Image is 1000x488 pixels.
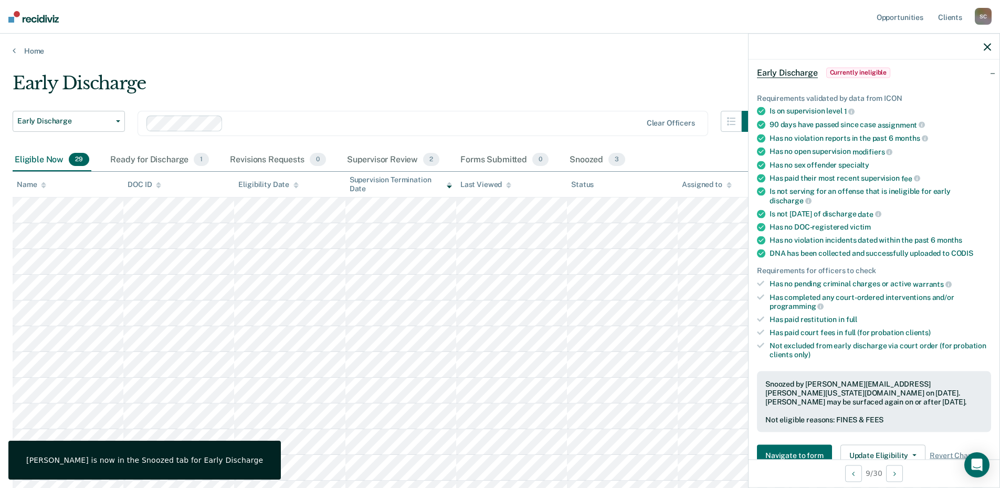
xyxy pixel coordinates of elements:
[770,302,824,310] span: programming
[770,293,991,310] div: Has completed any court-ordered interventions and/or
[647,119,695,128] div: Clear officers
[770,223,991,232] div: Has no DOC-registered
[770,279,991,289] div: Has no pending criminal charges or active
[757,67,818,78] span: Early Discharge
[770,341,991,359] div: Not excluded from early discharge via court order (for probation clients
[765,415,983,424] div: Not eligible reasons: FINES & FEES
[930,451,984,460] span: Revert Changes
[757,445,836,466] a: Navigate to form
[458,149,551,172] div: Forms Submitted
[13,149,91,172] div: Eligible Now
[571,180,594,189] div: Status
[770,209,991,219] div: Is not [DATE] of discharge
[757,94,991,102] div: Requirements validated by data from ICON
[749,56,999,89] div: Early DischargeCurrently ineligible
[852,148,893,156] span: modifiers
[901,174,920,182] span: fee
[13,46,987,56] a: Home
[826,67,891,78] span: Currently ineligible
[757,266,991,275] div: Requirements for officers to check
[128,180,161,189] div: DOC ID
[794,350,810,358] span: only)
[13,72,763,102] div: Early Discharge
[770,196,812,205] span: discharge
[838,160,869,169] span: specialty
[850,223,871,231] span: victim
[770,187,991,205] div: Is not serving for an offense that is ineligible for early
[17,180,46,189] div: Name
[878,120,925,129] span: assignment
[770,133,991,143] div: Has no violation reports in the past 6
[913,280,952,288] span: warrants
[567,149,627,172] div: Snoozed
[975,8,992,25] div: S C
[194,153,209,167] span: 1
[532,153,549,167] span: 0
[770,120,991,130] div: 90 days have passed since case
[423,153,439,167] span: 2
[964,452,990,477] div: Open Intercom Messenger
[886,465,903,482] button: Next Opportunity
[951,249,973,257] span: CODIS
[765,380,983,406] div: Snoozed by [PERSON_NAME][EMAIL_ADDRESS][PERSON_NAME][US_STATE][DOMAIN_NAME] on [DATE]. [PERSON_NA...
[770,249,991,258] div: DNA has been collected and successfully uploaded to
[840,445,925,466] button: Update Eligibility
[770,328,991,337] div: Has paid court fees in full (for probation
[770,173,991,183] div: Has paid their most recent supervision
[682,180,731,189] div: Assigned to
[17,117,112,126] span: Early Discharge
[69,153,89,167] span: 29
[846,315,857,324] span: full
[895,134,928,142] span: months
[937,236,962,244] span: months
[770,147,991,157] div: Has no open supervision
[460,180,511,189] div: Last Viewed
[608,153,625,167] span: 3
[770,236,991,245] div: Has no violation incidents dated within the past 6
[770,107,991,116] div: Is on supervision level
[906,328,931,337] span: clients)
[108,149,211,172] div: Ready for Discharge
[345,149,442,172] div: Supervisor Review
[858,210,881,218] span: date
[757,445,832,466] button: Navigate to form
[238,180,299,189] div: Eligibility Date
[310,153,326,167] span: 0
[228,149,328,172] div: Revisions Requests
[749,459,999,487] div: 9 / 30
[26,455,263,465] div: [PERSON_NAME] is now in the Snoozed tab for Early Discharge
[844,107,855,116] span: 1
[350,175,452,193] div: Supervision Termination Date
[770,315,991,324] div: Has paid restitution in
[845,465,862,482] button: Previous Opportunity
[8,11,59,23] img: Recidiviz
[770,160,991,169] div: Has no sex offender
